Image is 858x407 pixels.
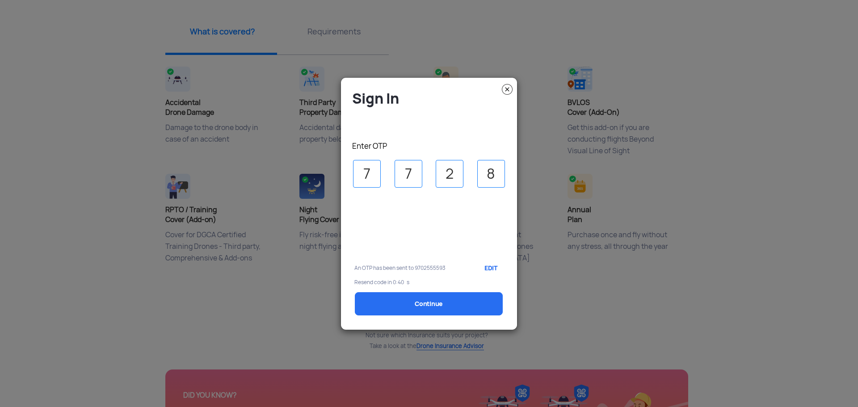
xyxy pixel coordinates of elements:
input: - [477,160,505,188]
p: Resend code in 0:40 s [354,279,504,285]
input: - [395,160,422,188]
input: - [353,160,381,188]
a: Continue [355,292,503,315]
p: An OTP has been sent to 9702555593 [354,265,462,271]
h4: Sign In [352,89,510,108]
a: EDIT [476,257,503,279]
img: close [502,84,513,95]
input: - [436,160,463,188]
p: Enter OTP [352,141,510,151]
